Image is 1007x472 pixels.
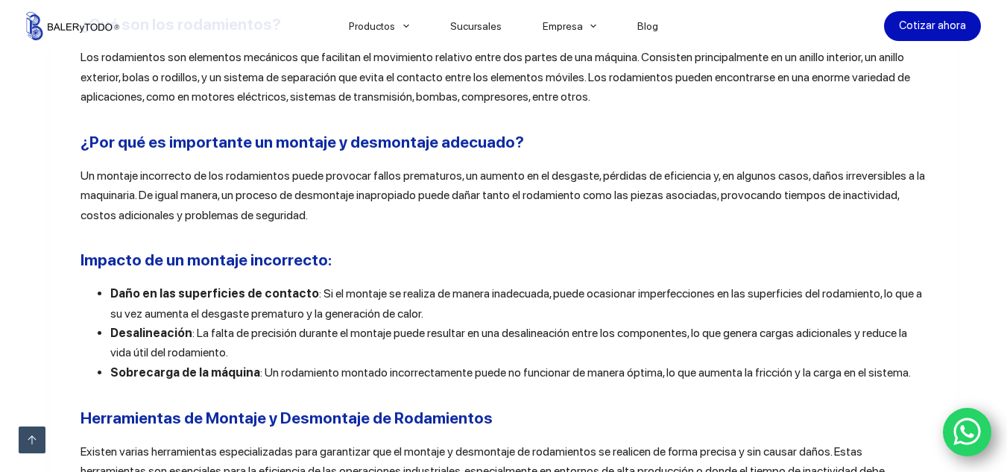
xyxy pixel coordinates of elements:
b: Sobrecarga de la máquina [110,365,260,380]
b: Desalineación [110,326,192,340]
b: Daño en las superficies de contacto [110,286,319,300]
b: Herramientas de Montaje y Desmontaje de Rodamientos [81,409,493,427]
span: : Si el montaje se realiza de manera inadecuada, puede ocasionar imperfecciones en las superficie... [110,286,922,320]
a: WhatsApp [943,408,992,457]
span: : Un rodamiento montado incorrectamente puede no funcionar de manera óptima, lo que aumenta la fr... [260,365,911,380]
b: Impacto de un montaje incorrecto: [81,251,332,269]
span: Los rodamientos son elementos mecánicos que facilitan el movimiento relativo entre dos partes de ... [81,50,910,104]
a: Ir arriba [19,427,45,453]
span: Un montaje incorrecto de los rodamientos puede provocar fallos prematuros, un aumento en el desga... [81,169,925,222]
b: ¿Por qué es importante un montaje y desmontaje adecuado? [81,133,524,151]
img: Balerytodo [26,12,119,40]
a: Cotizar ahora [884,11,981,41]
span: : La falta de precisión durante el montaje puede resultar en una desalineación entre los componen... [110,326,907,359]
